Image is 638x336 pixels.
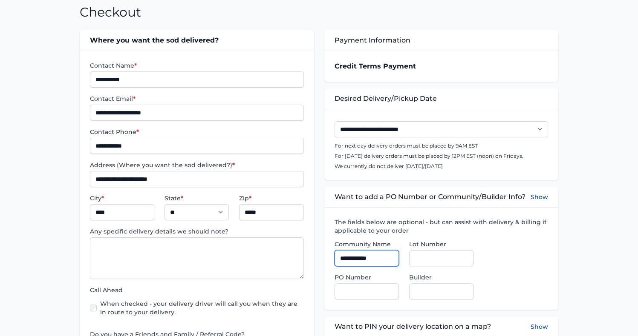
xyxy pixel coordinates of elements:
[409,240,473,248] label: Lot Number
[335,192,525,202] span: Want to add a PO Number or Community/Builder Info?
[335,153,548,159] p: For [DATE] delivery orders must be placed by 12PM EST (noon) on Fridays.
[335,62,416,70] strong: Credit Terms Payment
[90,128,303,136] label: Contact Phone
[100,299,303,316] label: When checked - your delivery driver will call you when they are in route to your delivery.
[90,61,303,70] label: Contact Name
[90,94,303,103] label: Contact Email
[324,30,558,51] div: Payment Information
[165,194,229,202] label: State
[335,163,548,170] p: We currently do not deliver [DATE]/[DATE]
[90,286,303,294] label: Call Ahead
[531,192,548,202] button: Show
[409,273,473,282] label: Builder
[324,88,558,109] div: Desired Delivery/Pickup Date
[335,322,491,332] span: Want to PIN your delivery location on a map?
[335,273,399,282] label: PO Number
[80,5,141,20] h1: Checkout
[90,194,154,202] label: City
[90,227,303,236] label: Any specific delivery details we should note?
[335,240,399,248] label: Community Name
[239,194,303,202] label: Zip
[335,218,548,235] label: The fields below are optional - but can assist with delivery & billing if applicable to your order
[90,161,303,169] label: Address (Where you want the sod delivered?)
[335,142,548,149] p: For next day delivery orders must be placed by 9AM EST
[531,322,548,332] button: Show
[80,30,314,51] div: Where you want the sod delivered?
